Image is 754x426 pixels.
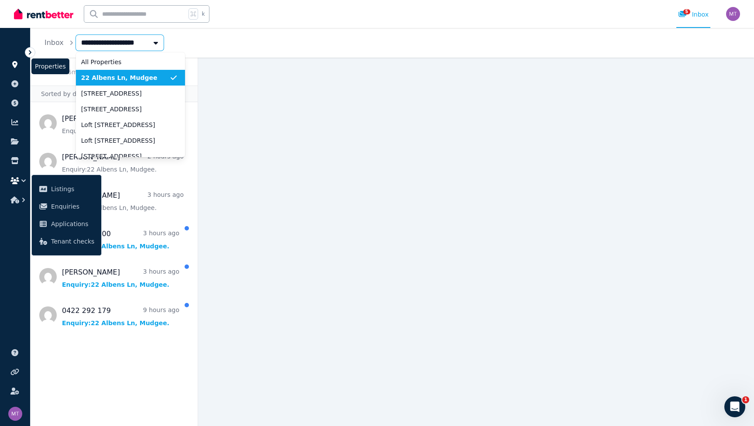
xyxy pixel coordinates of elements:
span: Loft [STREET_ADDRESS] [81,120,169,129]
nav: Breadcrumb [31,28,174,58]
img: Matt Teague [8,407,22,421]
a: [PERSON_NAME]2 hours agoEnquiry:22 Albens Ln, Mudgee. [62,152,184,174]
a: Tenant checks [35,233,98,250]
a: Listings [35,180,98,198]
a: [PERSON_NAME]3 hours agoEnquiry:22 Albens Ln, Mudgee. [62,190,184,212]
a: Applications [35,215,98,233]
a: 0447 573 0003 hours agoEnquiry:22 Albens Ln, Mudgee. [62,229,179,251]
span: k [202,10,205,17]
span: Applications [51,219,94,229]
div: Sorted by date [31,86,198,102]
img: RentBetter [14,7,73,21]
a: Inbox [45,38,64,47]
span: 1 [742,396,749,403]
div: Inbox [678,10,709,19]
iframe: Intercom live chat [724,396,745,417]
img: Matt Teague [726,7,740,21]
span: Listings [51,184,94,194]
span: 5 [683,9,690,14]
span: [STREET_ADDRESS] [81,89,169,98]
nav: Message list [31,102,198,426]
span: [STREET_ADDRESS] [81,152,169,161]
span: Enquiries [51,201,94,212]
span: 22 Albens Ln, Mudgee [81,73,169,82]
a: [PERSON_NAME]3 hours agoEnquiry:22 Albens Ln, Mudgee. [62,267,179,289]
span: All Properties [81,58,169,66]
span: Loft [STREET_ADDRESS] [81,136,169,145]
a: 0422 292 1799 hours agoEnquiry:22 Albens Ln, Mudgee. [62,306,179,327]
a: [PERSON_NAME]an hour agoEnquiry:22 Albens Ln, Mudgee. [62,113,184,135]
span: [STREET_ADDRESS] [81,105,169,113]
span: Tenant checks [51,236,94,247]
a: Enquiries [35,198,98,215]
span: Properties [31,58,69,74]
